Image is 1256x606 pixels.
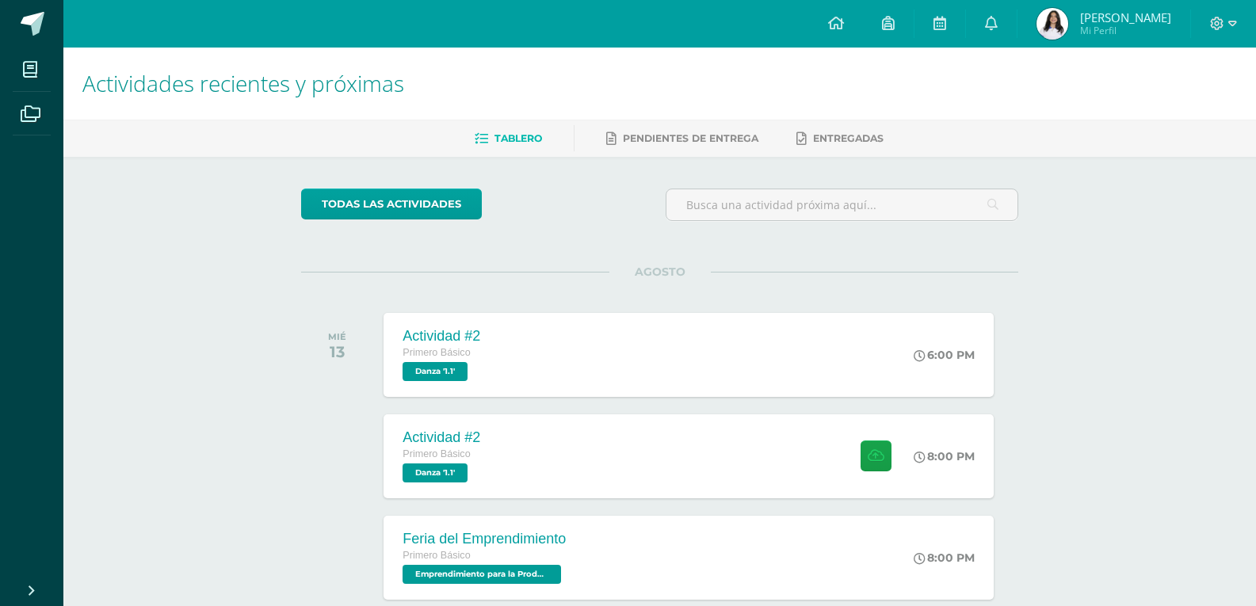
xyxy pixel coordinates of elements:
[1036,8,1068,40] img: a4beccd52d1e2b11f01c6d84d446bfb9.png
[403,362,468,381] span: Danza '1.1'
[403,463,468,482] span: Danza '1.1'
[914,348,975,362] div: 6:00 PM
[328,342,346,361] div: 13
[494,132,542,144] span: Tablero
[1080,24,1171,37] span: Mi Perfil
[914,551,975,565] div: 8:00 PM
[403,429,480,446] div: Actividad #2
[666,189,1017,220] input: Busca una actividad próxima aquí...
[403,550,470,561] span: Primero Básico
[328,331,346,342] div: MIÉ
[623,132,758,144] span: Pendientes de entrega
[82,68,404,98] span: Actividades recientes y próximas
[403,347,470,358] span: Primero Básico
[1080,10,1171,25] span: [PERSON_NAME]
[606,126,758,151] a: Pendientes de entrega
[403,328,480,345] div: Actividad #2
[609,265,711,279] span: AGOSTO
[403,531,566,547] div: Feria del Emprendimiento
[475,126,542,151] a: Tablero
[301,189,482,219] a: todas las Actividades
[403,565,561,584] span: Emprendimiento para la Productividad '1.1'
[403,448,470,459] span: Primero Básico
[796,126,884,151] a: Entregadas
[914,449,975,463] div: 8:00 PM
[813,132,884,144] span: Entregadas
